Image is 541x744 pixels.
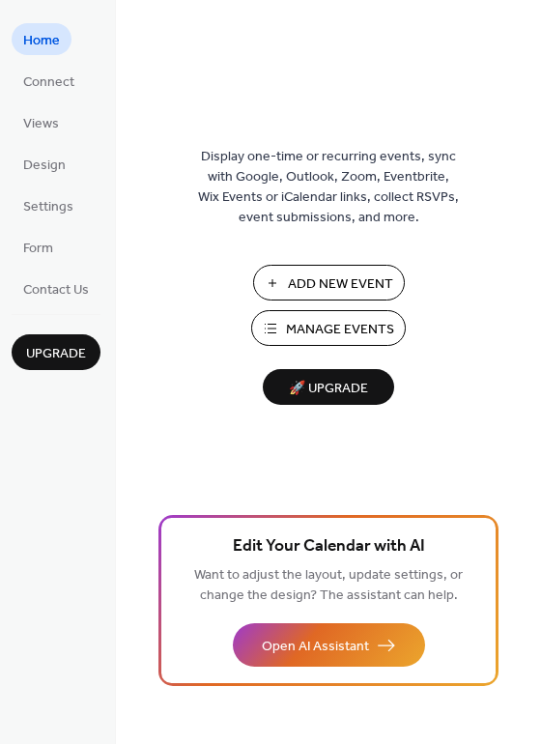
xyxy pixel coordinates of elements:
[12,334,100,370] button: Upgrade
[23,197,73,217] span: Settings
[12,23,71,55] a: Home
[233,533,425,560] span: Edit Your Calendar with AI
[233,623,425,667] button: Open AI Assistant
[263,369,394,405] button: 🚀 Upgrade
[12,65,86,97] a: Connect
[194,562,463,609] span: Want to adjust the layout, update settings, or change the design? The assistant can help.
[251,310,406,346] button: Manage Events
[198,147,459,228] span: Display one-time or recurring events, sync with Google, Outlook, Zoom, Eventbrite, Wix Events or ...
[23,72,74,93] span: Connect
[23,31,60,51] span: Home
[274,376,383,402] span: 🚀 Upgrade
[23,156,66,176] span: Design
[288,274,393,295] span: Add New Event
[262,637,369,657] span: Open AI Assistant
[12,189,85,221] a: Settings
[23,239,53,259] span: Form
[12,231,65,263] a: Form
[253,265,405,300] button: Add New Event
[12,272,100,304] a: Contact Us
[12,106,71,138] a: Views
[286,320,394,340] span: Manage Events
[26,344,86,364] span: Upgrade
[23,280,89,300] span: Contact Us
[23,114,59,134] span: Views
[12,148,77,180] a: Design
